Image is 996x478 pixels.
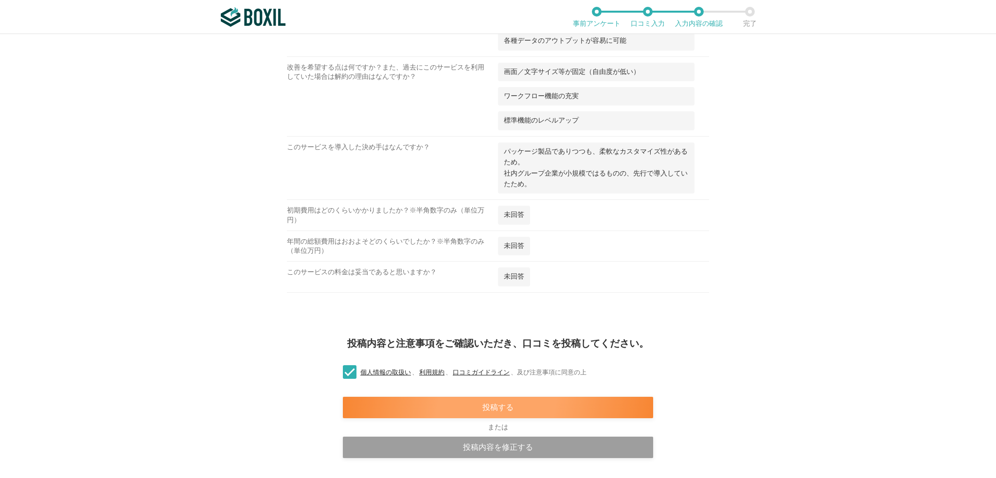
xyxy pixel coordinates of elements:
[452,369,511,376] a: 口コミガイドライン
[622,7,673,27] li: 口コミ入力
[287,237,498,261] div: 年間の総額費用はおおよそどのくらいでしたか？※半角数字のみ（単位万円）
[504,117,579,124] span: 標準機能のレベルアップ
[504,273,524,280] span: 未回答
[673,7,724,27] li: 入力内容の確認
[724,7,775,27] li: 完了
[504,148,688,188] span: パッケージ製品でありつつも、柔軟なカスタマイズ性があるため。 社内グループ企業が小規模ではるものの、先行で導入していたため。
[287,142,498,200] div: このサービスを導入した決め手はなんですか？
[504,211,524,218] span: 未回答
[504,37,626,44] span: 各種データのアウトプットが容易に可能
[418,369,445,376] a: 利用規約
[287,63,498,136] div: 改善を希望する点は何ですか？また、過去にこのサービスを利用していた場合は解約の理由はなんですか？
[343,397,653,418] div: 投稿する
[504,92,579,100] span: ワークフロー機能の充実
[359,369,412,376] a: 個人情報の取扱い
[343,437,653,458] div: 投稿内容を修正する
[504,68,640,75] span: 画面／文字サイズ等が固定（自由度が低い）
[504,242,524,249] span: 未回答
[221,7,285,27] img: ボクシルSaaS_ロゴ
[287,267,498,292] div: このサービスの料金は妥当であると思いますか？
[335,368,587,378] label: 、 、 、 及び注意事項に同意の上
[571,7,622,27] li: 事前アンケート
[287,206,498,230] div: 初期費用はどのくらいかかりましたか？※半角数字のみ（単位万円）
